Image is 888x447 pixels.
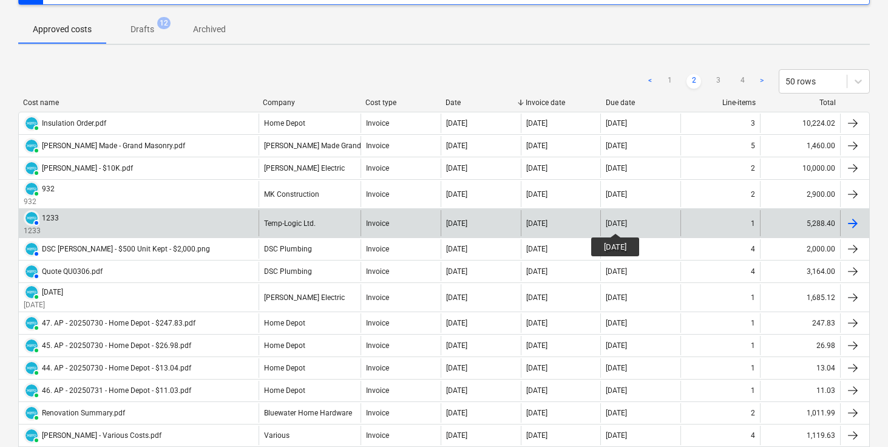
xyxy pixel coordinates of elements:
div: Line-items [685,98,756,107]
div: [DATE] [606,364,627,372]
div: 44. AP - 20250730 - Home Depot - $13.04.pdf [42,364,191,372]
div: Quote QU0306.pdf [42,267,103,276]
div: Date [446,98,516,107]
div: Invoice [366,409,389,417]
div: DSC [PERSON_NAME] - $500 Unit Kept - $2,000.png [42,245,210,253]
div: [DATE] [446,245,467,253]
div: Company [263,98,356,107]
div: [PERSON_NAME] Electric [264,293,345,302]
div: 1 [751,364,755,372]
p: 932 [24,197,55,207]
div: DSC Plumbing [264,267,312,276]
iframe: Chat Widget [827,389,888,447]
div: [DATE] [446,190,467,199]
div: Home Depot [264,341,305,350]
div: Cost name [23,98,253,107]
div: [DATE] [446,142,467,150]
div: [DATE] [606,293,627,302]
img: xero.svg [25,362,38,374]
div: 1,011.99 [760,403,840,423]
div: [DATE] [606,431,627,440]
div: [DATE] [606,142,627,150]
div: Various [264,431,290,440]
div: [DATE] [606,245,627,253]
div: [DATE] [446,164,467,172]
div: Invoice has been synced with Xero and its status is currently PAID [24,181,39,197]
div: 26.98 [760,336,840,355]
img: xero.svg [25,265,38,278]
div: 10,000.00 [760,159,840,178]
img: xero.svg [25,384,38,397]
div: Renovation Summary.pdf [42,409,125,417]
a: Page 4 [735,74,750,89]
div: [DATE] [526,364,547,372]
p: Approved costs [33,23,92,36]
div: Invoice has been synced with Xero and its status is currently PAID [24,338,39,353]
div: Bluewater Home Hardware [264,409,352,417]
div: Invoice [366,364,389,372]
div: [PERSON_NAME] - $10K.pdf [42,164,133,172]
div: [DATE] [526,164,547,172]
div: 1,685.12 [760,284,840,310]
div: [DATE] [446,267,467,276]
div: Invoice has been synced with Xero and its status is currently AUTHORISED [24,210,39,226]
div: Due date [606,98,676,107]
a: Page 3 [711,74,725,89]
div: 13.04 [760,358,840,378]
div: Invoice [366,142,389,150]
div: Invoice [366,431,389,440]
div: 2 [751,409,755,417]
div: Home Depot [264,119,305,128]
div: 5,288.40 [760,210,840,236]
div: Invoice has been synced with Xero and its status is currently PAID [24,405,39,421]
a: Page 1 [662,74,677,89]
div: [DATE] [526,142,547,150]
div: Invoice has been synced with Xero and its status is currently PAID [24,428,39,443]
div: [PERSON_NAME] Made - Grand Masonry.pdf [42,142,185,150]
div: [DATE] [446,319,467,327]
div: 4 [751,267,755,276]
div: 2 [751,164,755,172]
div: Cost type [365,98,436,107]
img: xero.svg [25,212,38,224]
div: 11.03 [760,381,840,400]
div: Invoice [366,190,389,199]
div: Home Depot [264,364,305,372]
div: Invoice has been synced with Xero and its status is currently PAID [24,383,39,398]
div: [DATE] [606,341,627,350]
div: Temp-Logic Ltd. [264,219,316,228]
div: [DATE] [446,431,467,440]
div: Invoice has been synced with Xero and its status is currently PAID [24,115,39,131]
div: [DATE] [606,386,627,395]
img: xero.svg [25,140,38,152]
div: [DATE] [606,190,627,199]
div: [DATE] [606,164,627,172]
div: Invoice [366,164,389,172]
div: [DATE] [526,293,547,302]
div: [DATE] [606,319,627,327]
div: Invoice date [526,98,596,107]
div: Invoice [366,319,389,327]
div: 1 [751,386,755,395]
div: Invoice [366,341,389,350]
div: Invoice [366,386,389,395]
div: Home Depot [264,319,305,327]
div: [DATE] [42,288,63,296]
div: 2,000.00 [760,239,840,259]
div: [DATE] [526,409,547,417]
div: [DATE] [446,293,467,302]
a: Next page [754,74,769,89]
div: 1 [751,219,755,228]
div: Total [765,98,836,107]
div: [DATE] [446,219,467,228]
div: 2,900.00 [760,181,840,207]
div: [PERSON_NAME] Made Grand Masonry [264,142,391,150]
span: 12 [157,17,171,29]
div: Invoice [366,245,389,253]
div: 247.83 [760,313,840,333]
div: 1,460.00 [760,136,840,155]
div: [DATE] [606,409,627,417]
div: Invoice [366,219,389,228]
div: Invoice [366,267,389,276]
div: [DATE] [526,219,547,228]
